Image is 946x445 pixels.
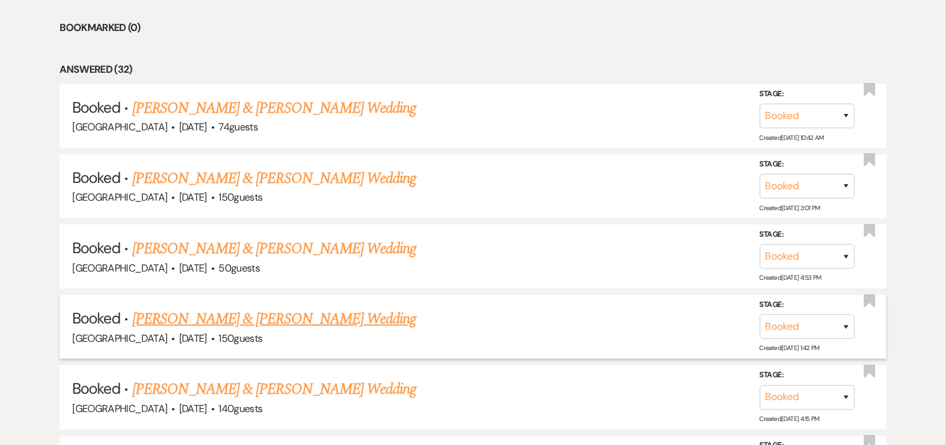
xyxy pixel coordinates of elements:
[132,167,416,190] a: [PERSON_NAME] & [PERSON_NAME] Wedding
[218,191,262,204] span: 150 guests
[760,344,819,353] span: Created: [DATE] 1:42 PM
[72,120,167,134] span: [GEOGRAPHIC_DATA]
[179,191,207,204] span: [DATE]
[760,274,821,282] span: Created: [DATE] 4:53 PM
[72,332,167,345] span: [GEOGRAPHIC_DATA]
[760,134,824,142] span: Created: [DATE] 10:42 AM
[218,120,258,134] span: 74 guests
[132,378,416,401] a: [PERSON_NAME] & [PERSON_NAME] Wedding
[218,332,262,345] span: 150 guests
[760,204,820,212] span: Created: [DATE] 3:01 PM
[179,261,207,275] span: [DATE]
[760,369,855,383] label: Stage:
[760,158,855,172] label: Stage:
[132,237,416,260] a: [PERSON_NAME] & [PERSON_NAME] Wedding
[60,20,886,36] li: Bookmarked (0)
[760,87,855,101] label: Stage:
[179,402,207,415] span: [DATE]
[760,415,819,423] span: Created: [DATE] 4:15 PM
[218,402,262,415] span: 140 guests
[760,228,855,242] label: Stage:
[179,332,207,345] span: [DATE]
[72,261,167,275] span: [GEOGRAPHIC_DATA]
[72,238,120,258] span: Booked
[60,61,886,78] li: Answered (32)
[132,97,416,120] a: [PERSON_NAME] & [PERSON_NAME] Wedding
[72,97,120,117] span: Booked
[179,120,207,134] span: [DATE]
[72,191,167,204] span: [GEOGRAPHIC_DATA]
[760,299,855,313] label: Stage:
[132,308,416,330] a: [PERSON_NAME] & [PERSON_NAME] Wedding
[72,402,167,415] span: [GEOGRAPHIC_DATA]
[72,308,120,328] span: Booked
[72,379,120,398] span: Booked
[72,168,120,187] span: Booked
[218,261,260,275] span: 50 guests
